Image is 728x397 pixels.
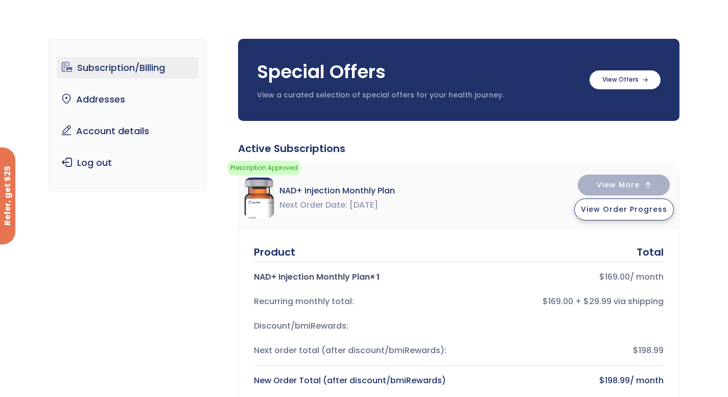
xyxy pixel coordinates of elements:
button: View Order Progress [574,198,674,220]
span: View Order Progress [581,204,667,214]
div: Next order total (after discount/bmiRewards): [254,343,451,358]
a: Log out [57,152,198,173]
div: Total [637,245,664,259]
span: [DATE] [349,198,378,212]
strong: × 1 [370,271,380,283]
span: View More [597,182,640,188]
img: NAD Injection [244,178,274,218]
a: Subscription/Billing [57,57,198,79]
span: $ [599,375,605,386]
bdi: 169.00 [599,271,630,283]
div: Active Subscriptions [238,141,679,156]
div: NAD+ Injection Monthly Plan [254,270,451,284]
span: Next Order Date [279,198,347,212]
span: $ [599,271,605,283]
span: NAD+ Injection Monthly Plan [279,184,395,198]
span: Prescription Approved [228,161,300,175]
div: $169.00 + $29.99 via shipping [467,294,664,309]
a: Account details [57,120,198,142]
h3: Special Offers [257,59,579,85]
div: / month [467,270,664,284]
div: Product [254,245,295,259]
nav: Account pages [49,39,206,192]
button: View More [578,175,670,195]
div: Discount/bmiRewards: [254,319,451,333]
p: View a curated selection of special offers for your health journey. [257,90,579,101]
bdi: 198.99 [599,375,630,386]
div: $198.99 [467,343,664,358]
div: New Order Total (after discount/bmiRewards) [254,374,451,388]
a: Addresses [57,89,198,110]
div: / month [467,374,664,388]
div: Recurring monthly total: [254,294,451,309]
